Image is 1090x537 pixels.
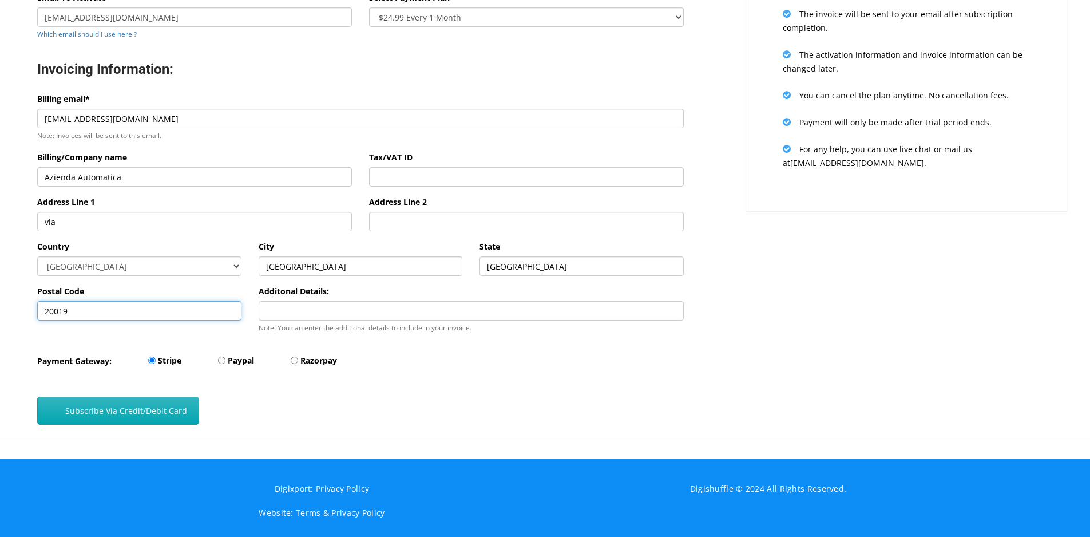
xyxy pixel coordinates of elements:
[275,483,370,494] a: Digixport: Privacy Policy
[37,195,95,209] label: Address Line 1
[665,482,871,496] p: Digishuffle © 2024 All Rights Reserved.
[783,48,1031,76] p: The activation information and invoice information can be changed later.
[259,240,274,254] label: City
[158,354,181,368] label: Stripe
[783,142,1031,170] p: For any help, you can use live chat or mail us at [EMAIL_ADDRESS][DOMAIN_NAME] .
[37,131,161,140] small: Note: Invoices will be sent to this email.
[1033,482,1090,537] iframe: Chat Widget
[37,397,199,425] button: Subscribe Via Credit/Debit Card
[369,195,427,209] label: Address Line 2
[479,240,500,254] label: State
[259,323,471,332] small: Note: You can enter the additional details to include in your invoice.
[783,88,1031,102] p: You can cancel the plan anytime. No cancellation fees.
[37,285,84,298] label: Postal Code
[259,507,385,518] a: Website: Terms & Privacy Policy
[37,151,127,164] label: Billing/Company name
[369,151,413,164] label: Tax/VAT ID
[37,7,352,27] input: Enter email
[783,7,1031,35] p: The invoice will be sent to your email after subscription completion.
[37,29,137,38] a: Which email should I use here ?
[37,240,69,254] label: Country
[783,115,1031,129] p: Payment will only be made after trial period ends.
[259,285,329,298] label: Additonal Details:
[228,354,254,368] label: Paypal
[37,354,112,368] label: Payment Gateway:
[300,354,337,368] label: Razorpay
[37,92,90,106] label: Billing email*
[37,61,684,78] h3: Invoicing Information:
